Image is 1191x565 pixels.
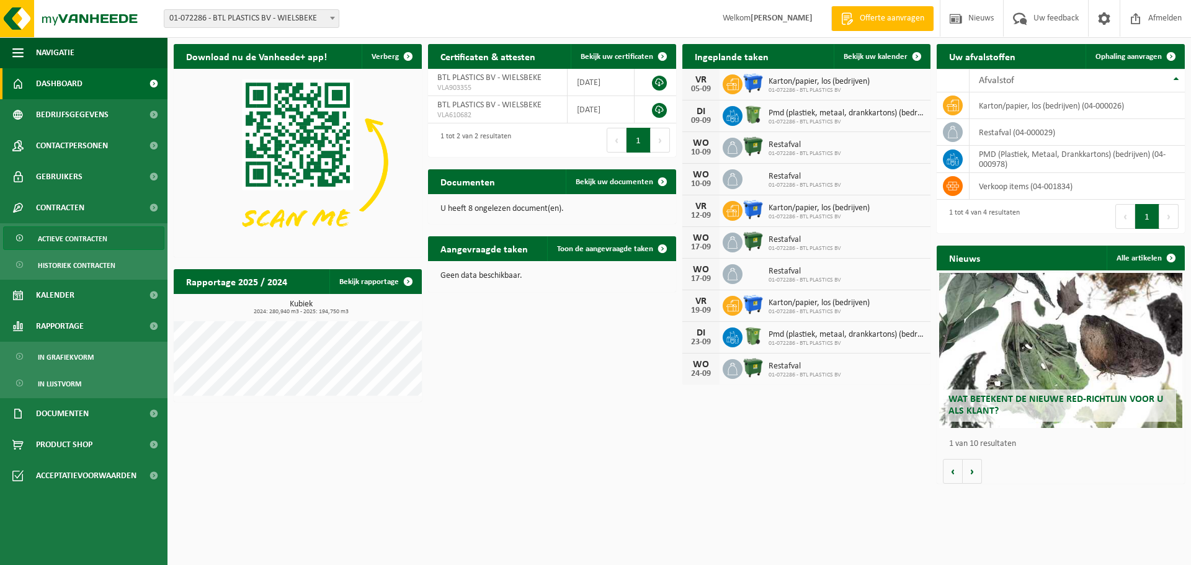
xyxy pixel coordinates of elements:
[434,127,511,154] div: 1 tot 2 van 2 resultaten
[36,192,84,223] span: Contracten
[372,53,399,61] span: Verberg
[576,178,653,186] span: Bekijk uw documenten
[568,96,635,123] td: [DATE]
[769,298,870,308] span: Karton/papier, los (bedrijven)
[3,226,164,250] a: Actieve contracten
[970,119,1185,146] td: restafval (04-000029)
[743,357,764,378] img: WB-1100-HPE-GN-01
[769,362,841,371] span: Restafval
[689,328,713,338] div: DI
[180,309,422,315] span: 2024: 280,940 m3 - 2025: 194,750 m3
[769,213,870,221] span: 01-072286 - BTL PLASTICS BV
[36,460,136,491] span: Acceptatievoorwaarden
[38,345,94,369] span: In grafiekvorm
[689,117,713,125] div: 09-09
[164,10,339,27] span: 01-072286 - BTL PLASTICS BV - WIELSBEKE
[36,99,109,130] span: Bedrijfsgegevens
[689,243,713,252] div: 17-09
[743,294,764,315] img: WB-1100-HPE-BE-01
[939,273,1182,428] a: Wat betekent de nieuwe RED-richtlijn voor u als klant?
[428,236,540,260] h2: Aangevraagde taken
[948,394,1163,416] span: Wat betekent de nieuwe RED-richtlijn voor u als klant?
[38,372,81,396] span: In lijstvorm
[1086,44,1184,69] a: Ophaling aanvragen
[743,136,764,157] img: WB-1100-HPE-GN-01
[769,150,841,158] span: 01-072286 - BTL PLASTICS BV
[36,280,74,311] span: Kalender
[581,53,653,61] span: Bekijk uw certificaten
[743,199,764,220] img: WB-1100-HPE-BE-01
[844,53,908,61] span: Bekijk uw kalender
[607,128,627,153] button: Previous
[1107,246,1184,270] a: Alle artikelen
[566,169,675,194] a: Bekijk uw documenten
[689,370,713,378] div: 24-09
[437,83,558,93] span: VLA903355
[547,236,675,261] a: Toon de aangevraagde taken
[689,107,713,117] div: DI
[689,138,713,148] div: WO
[743,104,764,125] img: WB-0370-HPE-GN-01
[437,100,542,110] span: BTL PLASTICS BV - WIELSBEKE
[769,245,841,252] span: 01-072286 - BTL PLASTICS BV
[689,275,713,283] div: 17-09
[831,6,934,31] a: Offerte aanvragen
[970,92,1185,119] td: karton/papier, los (bedrijven) (04-000026)
[970,146,1185,173] td: PMD (Plastiek, Metaal, Drankkartons) (bedrijven) (04-000978)
[651,128,670,153] button: Next
[689,211,713,220] div: 12-09
[970,173,1185,200] td: verkoop items (04-001834)
[769,203,870,213] span: Karton/papier, los (bedrijven)
[769,118,924,126] span: 01-072286 - BTL PLASTICS BV
[769,308,870,316] span: 01-072286 - BTL PLASTICS BV
[689,296,713,306] div: VR
[689,233,713,243] div: WO
[943,203,1020,230] div: 1 tot 4 van 4 resultaten
[689,75,713,85] div: VR
[689,306,713,315] div: 19-09
[949,440,1179,448] p: 1 van 10 resultaten
[571,44,675,69] a: Bekijk uw certificaten
[36,161,83,192] span: Gebruikers
[857,12,927,25] span: Offerte aanvragen
[362,44,421,69] button: Verberg
[769,109,924,118] span: Pmd (plastiek, metaal, drankkartons) (bedrijven)
[937,246,993,270] h2: Nieuws
[743,73,764,94] img: WB-1100-HPE-BE-01
[769,182,841,189] span: 01-072286 - BTL PLASTICS BV
[834,44,929,69] a: Bekijk uw kalender
[769,140,841,150] span: Restafval
[3,253,164,277] a: Historiek contracten
[943,459,963,484] button: Vorige
[164,9,339,28] span: 01-072286 - BTL PLASTICS BV - WIELSBEKE
[3,371,164,395] a: In lijstvorm
[36,37,74,68] span: Navigatie
[689,338,713,347] div: 23-09
[36,398,89,429] span: Documenten
[174,69,422,255] img: Download de VHEPlus App
[437,110,558,120] span: VLA610682
[36,68,83,99] span: Dashboard
[769,330,924,340] span: Pmd (plastiek, metaal, drankkartons) (bedrijven)
[3,345,164,368] a: In grafiekvorm
[180,300,422,315] h3: Kubiek
[428,44,548,68] h2: Certificaten & attesten
[329,269,421,294] a: Bekijk rapportage
[689,148,713,157] div: 10-09
[689,85,713,94] div: 05-09
[38,254,115,277] span: Historiek contracten
[428,169,507,194] h2: Documenten
[769,277,841,284] span: 01-072286 - BTL PLASTICS BV
[769,267,841,277] span: Restafval
[36,311,84,342] span: Rapportage
[437,73,542,82] span: BTL PLASTICS BV - WIELSBEKE
[769,172,841,182] span: Restafval
[174,269,300,293] h2: Rapportage 2025 / 2024
[1115,204,1135,229] button: Previous
[769,235,841,245] span: Restafval
[627,128,651,153] button: 1
[743,326,764,347] img: WB-0370-HPE-GN-01
[568,69,635,96] td: [DATE]
[174,44,339,68] h2: Download nu de Vanheede+ app!
[689,360,713,370] div: WO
